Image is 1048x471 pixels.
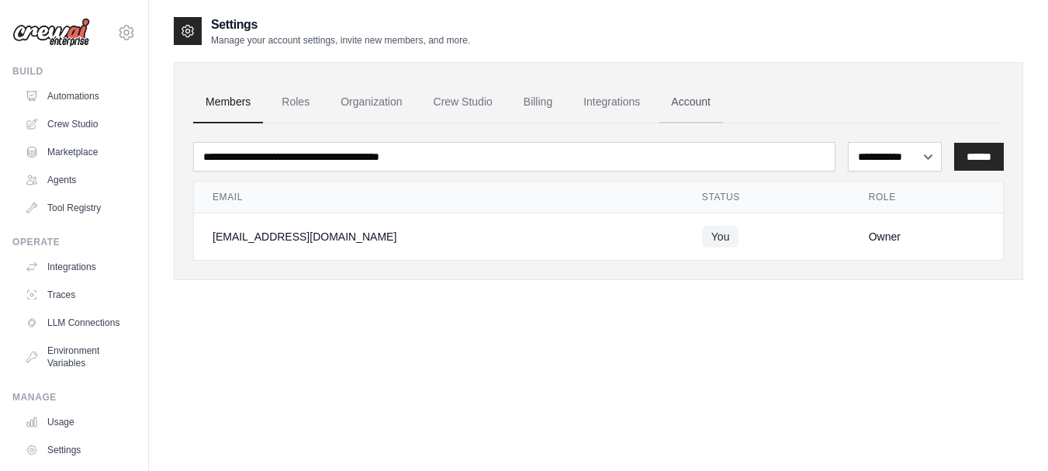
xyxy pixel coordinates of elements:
[571,81,652,123] a: Integrations
[659,81,723,123] a: Account
[19,84,136,109] a: Automations
[211,16,470,34] h2: Settings
[194,182,683,213] th: Email
[19,282,136,307] a: Traces
[19,112,136,137] a: Crew Studio
[19,438,136,462] a: Settings
[19,168,136,192] a: Agents
[12,391,136,403] div: Manage
[869,229,984,244] div: Owner
[702,226,739,248] span: You
[12,18,90,47] img: Logo
[12,236,136,248] div: Operate
[421,81,505,123] a: Crew Studio
[211,34,470,47] p: Manage your account settings, invite new members, and more.
[269,81,322,123] a: Roles
[19,196,136,220] a: Tool Registry
[850,182,1003,213] th: Role
[19,140,136,165] a: Marketplace
[19,338,136,376] a: Environment Variables
[19,310,136,335] a: LLM Connections
[19,255,136,279] a: Integrations
[683,182,850,213] th: Status
[328,81,414,123] a: Organization
[19,410,136,435] a: Usage
[193,81,263,123] a: Members
[213,229,665,244] div: [EMAIL_ADDRESS][DOMAIN_NAME]
[12,65,136,78] div: Build
[511,81,565,123] a: Billing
